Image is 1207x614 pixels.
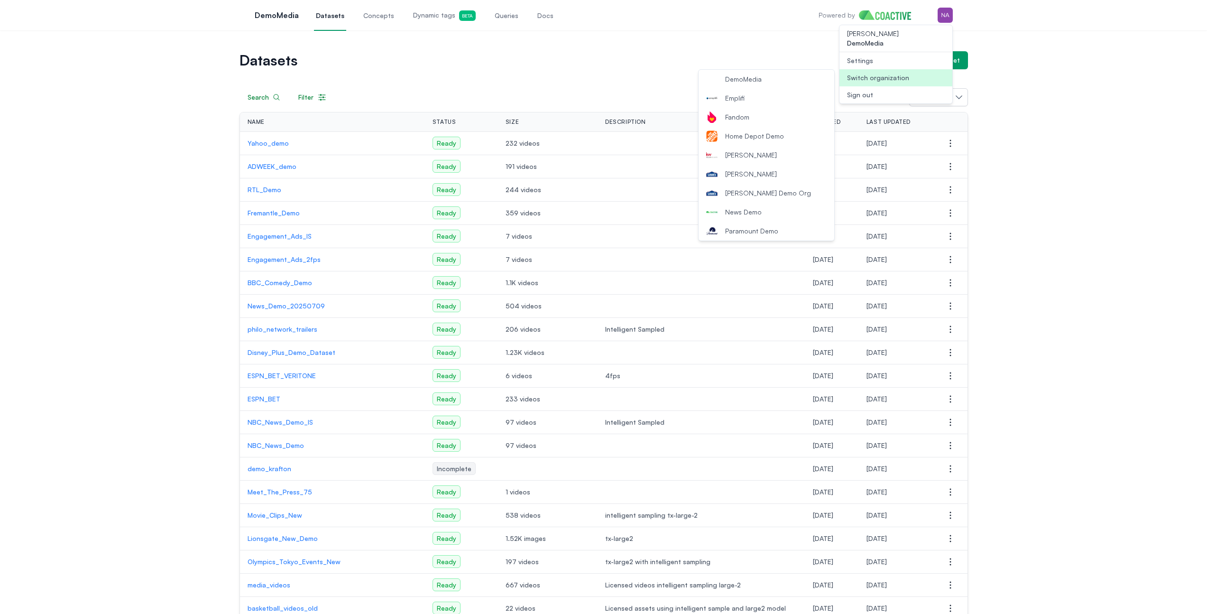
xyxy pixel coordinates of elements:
span: 6 videos [506,371,590,381]
span: Friday, September 20, 2024 at 11:02:44 PM PDT [813,558,833,566]
span: Monday, May 26, 2025 at 2:06:53 AM PDT [866,465,887,473]
p: NBC_News_Demo [248,441,417,450]
span: Ready [433,346,461,359]
span: Friday, August 9, 2024 at 10:03:29 PM PDT [813,604,833,612]
a: Meet_The_Press_75 [248,487,417,497]
img: Paramount Demo [706,225,718,237]
img: Fandom [706,112,718,123]
span: Ready [433,509,461,521]
span: 1.23K videos [506,348,590,357]
p: DemoMedia [255,9,299,21]
span: tx-large2 with intelligent sampling [605,557,798,567]
img: Lowe's Demo Org [706,187,718,199]
span: 7 videos [506,255,590,264]
a: ESPN_BET [248,394,417,404]
span: Licensed assets using intelligent sample and large2 model [605,604,798,613]
span: Ready [433,206,461,219]
span: 22 videos [506,604,590,613]
span: Dynamic tags [413,10,476,21]
span: 504 videos [506,301,590,311]
span: Wednesday, July 9, 2025 at 12:33:43 PM PDT [866,302,887,310]
span: Ready [433,276,461,289]
span: Monday, May 26, 2025 at 11:49:50 PM PDT [813,441,833,449]
span: Ready [433,299,461,312]
span: 1 videos [506,487,590,497]
span: Wednesday, November 20, 2024 at 11:12:53 PM PST [866,511,887,519]
span: Intelligent Sampled [605,418,798,427]
span: Sunday, June 1, 2025 at 11:57:01 PM PDT [813,395,833,403]
span: Friday, August 16, 2024 at 3:27:09 AM PDT [813,581,833,589]
span: Friday, October 11, 2024 at 3:17:40 PM PDT [866,488,887,496]
span: intelligent sampling tx-large-2 [605,511,798,520]
img: Home [859,10,918,20]
a: philo_network_trailers [248,325,417,334]
span: 667 videos [506,580,590,590]
span: Tuesday, June 24, 2025 at 5:41:39 PM PDT [813,279,833,287]
a: demo_krafton [248,464,417,474]
span: 359 videos [506,208,590,218]
button: Sign out [839,86,952,103]
a: media_videos [248,580,417,590]
span: Ready [433,439,461,452]
span: Ready [433,485,461,498]
button: DemoMedia [699,70,834,89]
span: Description [605,118,646,126]
span: Incomplete [433,462,476,475]
span: 1.1K videos [506,278,590,288]
span: Tuesday, July 1, 2025 at 10:20:47 PM PDT [813,255,833,263]
a: ADWEEK_demo [248,162,417,171]
span: 538 videos [506,511,590,520]
span: Name [248,118,265,126]
span: 197 videos [506,557,590,567]
span: [PERSON_NAME] Demo Org [725,188,811,198]
img: Lowe's [706,168,718,180]
span: Ready [433,183,461,196]
span: Size [506,118,519,126]
span: Emplifi [725,93,745,103]
button: Keller Williams [PERSON_NAME] [699,146,834,165]
p: Movie_Clips_New [248,511,417,520]
a: News_Demo_20250709 [248,301,417,311]
span: Friday, September 27, 2024 at 1:26:50 AM PDT [813,534,833,542]
button: Lowe's [PERSON_NAME] [699,165,834,184]
button: Lowe's Demo Org [PERSON_NAME] Demo Org [699,184,834,203]
span: News Demo [725,207,762,217]
p: Engagement_Ads_2fps [248,255,417,264]
a: Lionsgate_New_Demo [248,534,417,543]
img: Home Depot Demo [706,130,718,142]
span: [PERSON_NAME] [725,150,777,160]
span: 4fps [605,371,798,381]
img: Emplifi [706,93,718,104]
button: Search [240,88,288,106]
span: Tuesday, June 3, 2025 at 2:46:57 AM PDT [866,372,887,380]
span: 97 videos [506,441,590,450]
span: Tuesday, June 17, 2025 at 11:10:08 AM PDT [866,325,887,333]
a: Engagement_Ads_IS [248,232,417,241]
span: Friday, June 20, 2025 at 4:10:50 PM PDT [813,302,833,310]
button: Home Depot Demo Home Depot Demo [699,127,834,146]
img: Keller Williams [706,149,718,161]
span: DemoMedia [725,74,762,84]
span: Friday, February 21, 2025 at 8:17:15 AM PST [866,558,887,566]
a: NBC_News_Demo_IS [248,418,417,427]
p: Fremantle_Demo [248,208,417,218]
span: Status [433,118,456,126]
span: Licensed videos intelligent sampling large-2 [605,580,798,590]
span: Concepts [363,11,394,20]
div: Filter [298,93,327,102]
span: Ready [433,323,461,335]
span: Beta [459,10,476,21]
a: BBC_Comedy_Demo [248,278,417,288]
span: Wednesday, January 22, 2025 at 5:29:18 PM PST [866,581,887,589]
span: 1.52K images [506,534,590,543]
span: Ready [433,416,461,428]
img: Menu for the logged in user [938,8,953,23]
span: Monday, May 26, 2025 at 11:54:40 PM PDT [866,441,887,449]
span: 191 videos [506,162,590,171]
a: Disney_Plus_Demo_Dataset [248,348,417,357]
